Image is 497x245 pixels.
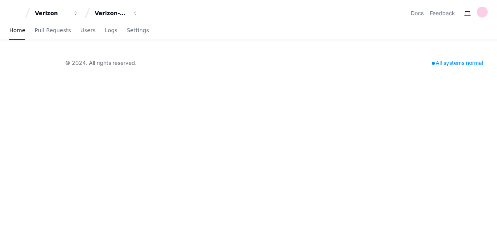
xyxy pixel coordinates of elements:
div: Verizon [35,9,68,17]
a: Pull Requests [35,22,71,40]
a: Home [9,22,25,40]
span: Users [80,28,96,33]
a: Users [80,22,96,40]
a: Logs [105,22,117,40]
span: Pull Requests [35,28,71,33]
a: Settings [127,22,149,40]
span: Home [9,28,25,33]
span: Logs [105,28,117,33]
a: Docs [411,9,424,17]
button: Feedback [430,9,455,17]
span: Settings [127,28,149,33]
button: Verizon [32,6,82,20]
div: © 2024. All rights reserved. [65,59,137,67]
div: All systems normal [427,57,488,68]
button: Verizon-Clarify-Order-Management [92,6,141,20]
div: Verizon-Clarify-Order-Management [95,9,128,17]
